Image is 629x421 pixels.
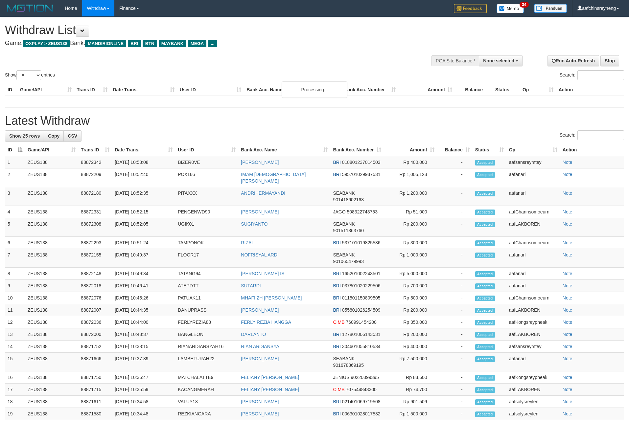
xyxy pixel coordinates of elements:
td: [DATE] 10:37:39 [112,353,175,371]
td: [DATE] 10:52:35 [112,187,175,206]
td: 88872036 [78,316,112,328]
span: ... [208,40,217,47]
td: 7 [5,249,25,268]
td: 88871666 [78,353,112,371]
td: - [437,280,473,292]
td: aafLAKBOREN [506,328,560,341]
td: [DATE] 10:44:00 [112,316,175,328]
td: Rp 51,000 [384,206,437,218]
td: Rp 83,600 [384,371,437,384]
span: Copy 707544843300 to clipboard [346,387,376,392]
span: Copy 304601055810534 to clipboard [342,344,381,349]
td: - [437,384,473,396]
div: PGA Site Balance / [431,55,479,66]
td: - [437,328,473,341]
span: Accepted [475,222,495,227]
th: Bank Acc. Name: activate to sort column ascending [238,144,330,156]
td: - [437,371,473,384]
th: Balance [455,84,493,96]
td: ZEUS138 [25,328,78,341]
td: [DATE] 10:34:58 [112,396,175,408]
span: Copy 901418602163 to clipboard [333,197,363,202]
td: 88872331 [78,206,112,218]
span: Accepted [475,308,495,313]
span: BRI [333,307,340,313]
td: Rp 200,000 [384,218,437,237]
span: BRI [333,172,340,177]
td: Rp 200,000 [384,304,437,316]
select: Showentries [16,70,41,80]
th: Amount [398,84,455,96]
td: PATUAK11 [175,292,238,304]
span: Copy 595701029937531 to clipboard [342,172,381,177]
td: aafChannsomoeurn [506,206,560,218]
span: BTN [143,40,157,47]
td: 88871611 [78,396,112,408]
td: - [437,292,473,304]
label: Search: [560,130,624,140]
a: Note [563,387,572,392]
td: aafChannsomoeurn [506,292,560,304]
a: [PERSON_NAME] [241,307,279,313]
span: Accepted [475,253,495,258]
span: SEABANK [333,356,355,361]
span: SEABANK [333,190,355,196]
div: Processing... [282,81,347,98]
td: 19 [5,408,25,420]
a: DARLANTO [241,332,266,337]
td: PENGENWD90 [175,206,238,218]
td: - [437,218,473,237]
span: BRI [333,332,340,337]
td: Rp 500,000 [384,292,437,304]
th: Op: activate to sort column ascending [506,144,560,156]
label: Search: [560,70,624,80]
td: 88872155 [78,249,112,268]
td: KACANGMERAH [175,384,238,396]
td: PCX166 [175,168,238,187]
span: Accepted [475,172,495,178]
h4: Game: Bank: [5,40,413,47]
td: ZEUS138 [25,187,78,206]
td: ZEUS138 [25,218,78,237]
th: Bank Acc. Number [341,84,398,96]
th: ID: activate to sort column descending [5,144,25,156]
td: [DATE] 10:35:59 [112,384,175,396]
span: Show 25 rows [9,133,40,139]
td: [DATE] 10:49:37 [112,249,175,268]
a: RIZAL [241,240,254,245]
th: User ID [177,84,244,96]
span: MANDIRIONLINE [85,40,126,47]
span: BRI [333,295,340,300]
span: SEABANK [333,221,355,227]
a: Note [563,190,572,196]
span: None selected [483,58,514,63]
td: - [437,268,473,280]
span: BRI [128,40,141,47]
td: aafanarl [506,249,560,268]
td: - [437,237,473,249]
span: Accepted [475,210,495,215]
a: MHAFIIZH [PERSON_NAME] [241,295,302,300]
td: Rp 200,000 [384,328,437,341]
td: aafKongsreypheak [506,316,560,328]
td: ATEPDTT [175,280,238,292]
td: Rp 901,509 [384,396,437,408]
td: 1 [5,156,25,168]
span: CIMB [333,387,344,392]
a: [PERSON_NAME] [241,399,279,404]
span: Accepted [475,160,495,166]
span: MEGA [188,40,207,47]
a: FELIANY [PERSON_NAME] [241,387,299,392]
td: REZKIANGARA [175,408,238,420]
span: Accepted [475,283,495,289]
td: 88872007 [78,304,112,316]
span: BRI [333,160,340,165]
td: Rp 700,000 [384,280,437,292]
span: OXPLAY > ZEUS138 [23,40,70,47]
th: Bank Acc. Number: activate to sort column ascending [330,144,384,156]
span: 34 [520,2,528,8]
a: Note [563,283,572,288]
span: CIMB [333,320,344,325]
span: Accepted [475,320,495,325]
a: Note [563,375,572,380]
